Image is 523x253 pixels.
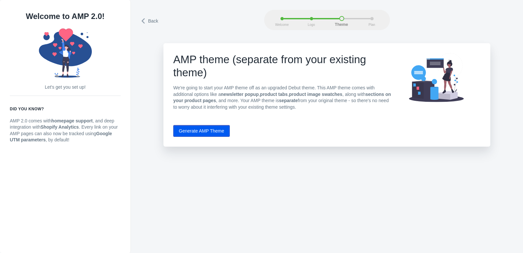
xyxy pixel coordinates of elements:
[41,124,79,130] strong: Shopify Analytics
[490,220,515,245] iframe: Drift Widget Chat Controller
[303,23,320,27] span: Logo
[173,53,392,79] h1: AMP theme (separate from your existing theme)
[10,106,121,112] h6: Did you know?
[333,23,350,27] span: Theme
[279,98,298,103] b: separate
[260,92,288,97] strong: product tabs
[274,23,290,27] span: Welcome
[173,125,230,137] button: Generate AMP Theme
[141,16,159,25] a: Back
[148,18,158,24] span: Back
[364,23,380,27] span: Plan
[10,131,112,143] strong: Google UTM parameters
[289,92,342,97] strong: product image swatches
[10,118,121,143] p: AMP 2.0 comes with , and deep integration with . Every link on your AMP pages can also now be tra...
[173,85,392,110] p: We're going to start your AMP theme off as an upgraded Debut theme. This AMP theme comes with add...
[10,84,121,91] p: Let's get you set up!
[51,118,93,123] strong: homepage support
[10,10,121,23] h1: Welcome to AMP 2.0!
[221,92,259,97] strong: newsletter popup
